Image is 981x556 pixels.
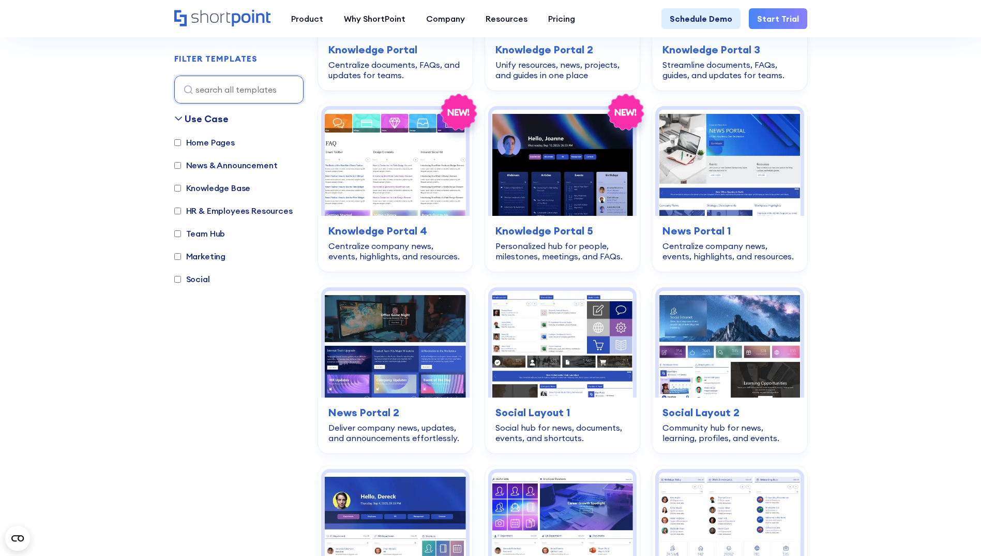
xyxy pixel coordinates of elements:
[495,241,629,261] div: Personalized hub for people, milestones, meetings, and FAQs.
[291,12,323,25] div: Product
[174,273,210,285] label: Social
[174,159,278,171] label: News & Announcement
[929,506,981,556] iframe: Chat Widget
[185,112,229,126] div: Use Case
[281,8,334,29] a: Product
[495,405,629,420] h3: Social Layout 1
[416,8,475,29] a: Company
[662,405,796,420] h3: Social Layout 2
[5,526,30,551] button: Open CMP widget
[174,204,293,217] label: HR & Employees Resources
[328,241,462,261] div: Centralize company news, events, highlights, and resources.
[661,8,741,29] a: Schedule Demo
[344,12,405,25] div: Why ShortPoint
[548,12,575,25] div: Pricing
[318,103,473,272] a: Knowledge Portal 4 – SharePoint Wiki Template: Centralize company news, events, highlights, and r...
[659,110,800,216] img: Marketing 2 – SharePoint Online Communication Site: Centralize company news, events, highlights, ...
[328,405,462,420] h3: News Portal 2
[652,284,807,453] a: Social Layout 2 – SharePoint Community Site: Community hub for news, learning, profiles, and even...
[485,103,640,272] a: Knowledge Portal 5 – SharePoint Profile Page: Personalized hub for people, milestones, meetings, ...
[486,12,527,25] div: Resources
[492,291,633,397] img: Social Layout 1 – SharePoint Social Intranet Template: Social hub for news, documents, events, an...
[325,110,466,216] img: Knowledge Portal 4 – SharePoint Wiki Template: Centralize company news, events, highlights, and r...
[328,422,462,443] div: Deliver company news, updates, and announcements effortlessly.
[174,250,226,262] label: Marketing
[174,182,251,194] label: Knowledge Base
[426,12,465,25] div: Company
[662,241,796,261] div: Centralize company news, events, highlights, and resources.
[652,103,807,272] a: Marketing 2 – SharePoint Online Communication Site: Centralize company news, events, highlights, ...
[174,276,181,283] input: Social
[318,284,473,453] a: News Portal 2 – SharePoint News Post Template: Deliver company news, updates, and announcements e...
[495,223,629,239] h3: Knowledge Portal 5
[328,42,462,57] h3: Knowledge Portal
[174,10,270,27] a: Home
[328,60,462,80] div: Centralize documents, FAQs, and updates for teams.
[174,54,258,64] h2: FILTER TEMPLATES
[495,42,629,57] h3: Knowledge Portal 2
[662,422,796,443] div: Community hub for news, learning, profiles, and events.
[475,8,538,29] a: Resources
[174,208,181,214] input: HR & Employees Resources
[495,422,629,443] div: Social hub for news, documents, events, and shortcuts.
[659,291,800,397] img: Social Layout 2 – SharePoint Community Site: Community hub for news, learning, profiles, and events.
[662,60,796,80] div: Streamline documents, FAQs, guides, and updates for teams.
[538,8,585,29] a: Pricing
[662,42,796,57] h3: Knowledge Portal 3
[662,223,796,239] h3: News Portal 1
[492,110,633,216] img: Knowledge Portal 5 – SharePoint Profile Page: Personalized hub for people, milestones, meetings, ...
[174,162,181,169] input: News & Announcement
[174,139,181,146] input: Home Pages
[174,227,225,240] label: Team Hub
[495,60,629,80] div: Unify resources, news, projects, and guides in one place
[174,185,181,192] input: Knowledge Base
[328,223,462,239] h3: Knowledge Portal 4
[174,253,181,260] input: Marketing
[325,291,466,397] img: News Portal 2 – SharePoint News Post Template: Deliver company news, updates, and announcements e...
[749,8,807,29] a: Start Trial
[174,76,304,104] input: search all templates
[174,136,235,149] label: Home Pages
[485,284,640,453] a: Social Layout 1 – SharePoint Social Intranet Template: Social hub for news, documents, events, an...
[174,230,181,237] input: Team Hub
[334,8,416,29] a: Why ShortPoint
